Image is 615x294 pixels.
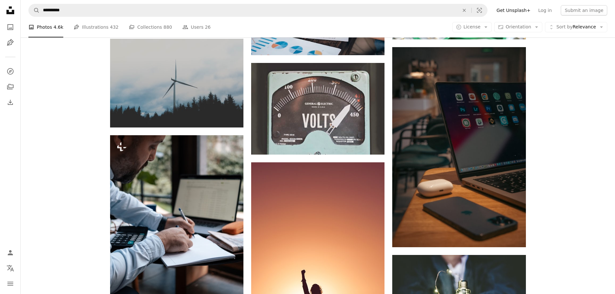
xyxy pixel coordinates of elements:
[110,39,243,127] img: white windmill during cloudy sky
[556,24,572,29] span: Sort by
[561,5,607,15] button: Submit an image
[251,243,384,248] a: silhouette of personr
[110,80,243,86] a: white windmill during cloudy sky
[493,5,534,15] a: Get Unsplash+
[4,277,17,290] button: Menu
[506,24,531,29] span: Orientation
[494,22,542,32] button: Orientation
[4,96,17,109] a: Download History
[392,47,526,247] img: a laptop and a cell phone
[534,5,556,15] a: Log in
[556,24,596,30] span: Relevance
[110,24,119,31] span: 432
[4,246,17,259] a: Log in / Sign up
[457,4,471,16] button: Clear
[205,24,211,31] span: 26
[29,4,40,16] button: Search Unsplash
[110,216,243,221] a: a man sitting at a desk writing on a piece of paper
[545,22,607,32] button: Sort byRelevance
[129,17,172,37] a: Collections 880
[163,24,172,31] span: 880
[472,4,487,16] button: Visual search
[4,21,17,34] a: Photos
[464,24,481,29] span: License
[28,4,487,17] form: Find visuals sitewide
[4,80,17,93] a: Collections
[392,144,526,150] a: a laptop and a cell phone
[74,17,118,37] a: Illustrations 432
[182,17,211,37] a: Users 26
[452,22,492,32] button: License
[251,106,384,112] a: gray GE volt meter at 414
[4,65,17,78] a: Explore
[4,4,17,18] a: Home — Unsplash
[4,36,17,49] a: Illustrations
[251,63,384,155] img: gray GE volt meter at 414
[4,262,17,275] button: Language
